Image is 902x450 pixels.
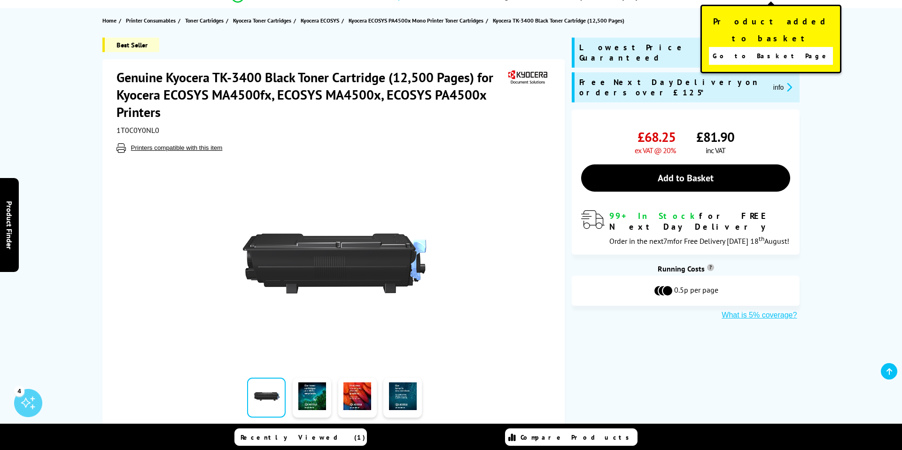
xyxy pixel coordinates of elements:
a: Go to Basket Page [709,47,833,65]
div: 4 [14,386,24,396]
span: Kyocera Toner Cartridges [233,16,291,25]
button: Printers compatible with this item [128,144,225,152]
a: Kyocera Toner Cartridges [233,16,294,25]
span: Home [102,16,117,25]
div: modal_delivery [581,210,790,245]
span: ex VAT @ 20% [635,146,676,155]
span: Best Seller [102,38,159,52]
span: 1T0C0Y0NL0 [117,125,159,135]
span: £81.90 [696,128,734,146]
img: Kyocera [506,69,549,86]
a: Printer Consumables [126,16,178,25]
button: What is 5% coverage? [719,310,800,320]
a: Kyocera ECOSYS [301,16,342,25]
div: Product added to basket [700,5,841,73]
span: 7m [663,236,673,246]
span: 99+ In Stock [609,210,699,221]
a: Recently Viewed (1) [234,428,367,446]
span: Printer Consumables [126,16,176,25]
span: Kyocera TK-3400 Black Toner Cartridge (12,500 Pages) [493,17,624,24]
span: Kyocera ECOSYS PA4500x Mono Printer Toner Cartridges [349,16,483,25]
span: Order in the next for Free Delivery [DATE] 18 August! [609,236,789,246]
span: 0.5p per page [674,285,718,296]
span: Kyocera ECOSYS [301,16,339,25]
span: inc VAT [706,146,725,155]
a: Toner Cartridges [185,16,226,25]
a: Add to Basket [581,164,790,192]
span: £68.25 [638,128,676,146]
span: Recently Viewed (1) [241,433,365,442]
h1: Genuine Kyocera TK-3400 Black Toner Cartridge (12,500 Pages) for Kyocera ECOSYS MA4500fx, ECOSYS ... [117,69,506,121]
a: Home [102,16,119,25]
div: Running Costs [572,264,800,273]
a: Compare Products [505,428,638,446]
a: Kyocera ECOSYS PA4500x Mono Printer Toner Cartridges [349,16,486,25]
span: Go to Basket Page [713,49,830,62]
sup: Cost per page [707,264,714,271]
button: promo-description [770,82,795,93]
span: Toner Cartridges [185,16,224,25]
div: for FREE Next Day Delivery [609,210,790,232]
span: Lowest Price Guaranteed [579,42,765,63]
img: Kyocera 1T0C0Y0NL0 TK-3400 Black Toner Cartridge (12,500 Pages) [242,171,427,356]
span: Free Next Day Delivery on orders over £125* [579,77,765,98]
span: Product Finder [5,201,14,249]
sup: th [759,234,764,243]
span: Compare Products [521,433,634,442]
